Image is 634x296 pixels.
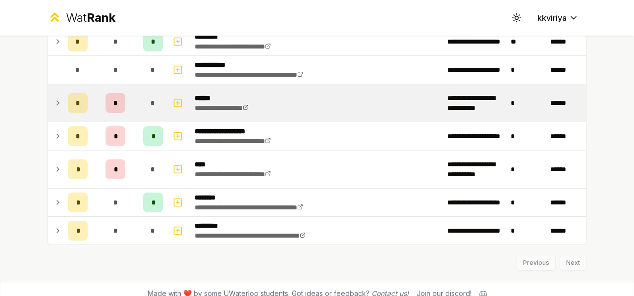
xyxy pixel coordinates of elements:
[87,10,115,25] span: Rank
[537,12,567,24] span: kkviriya
[529,9,586,27] button: kkviriya
[48,10,115,26] a: WatRank
[66,10,115,26] div: Wat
